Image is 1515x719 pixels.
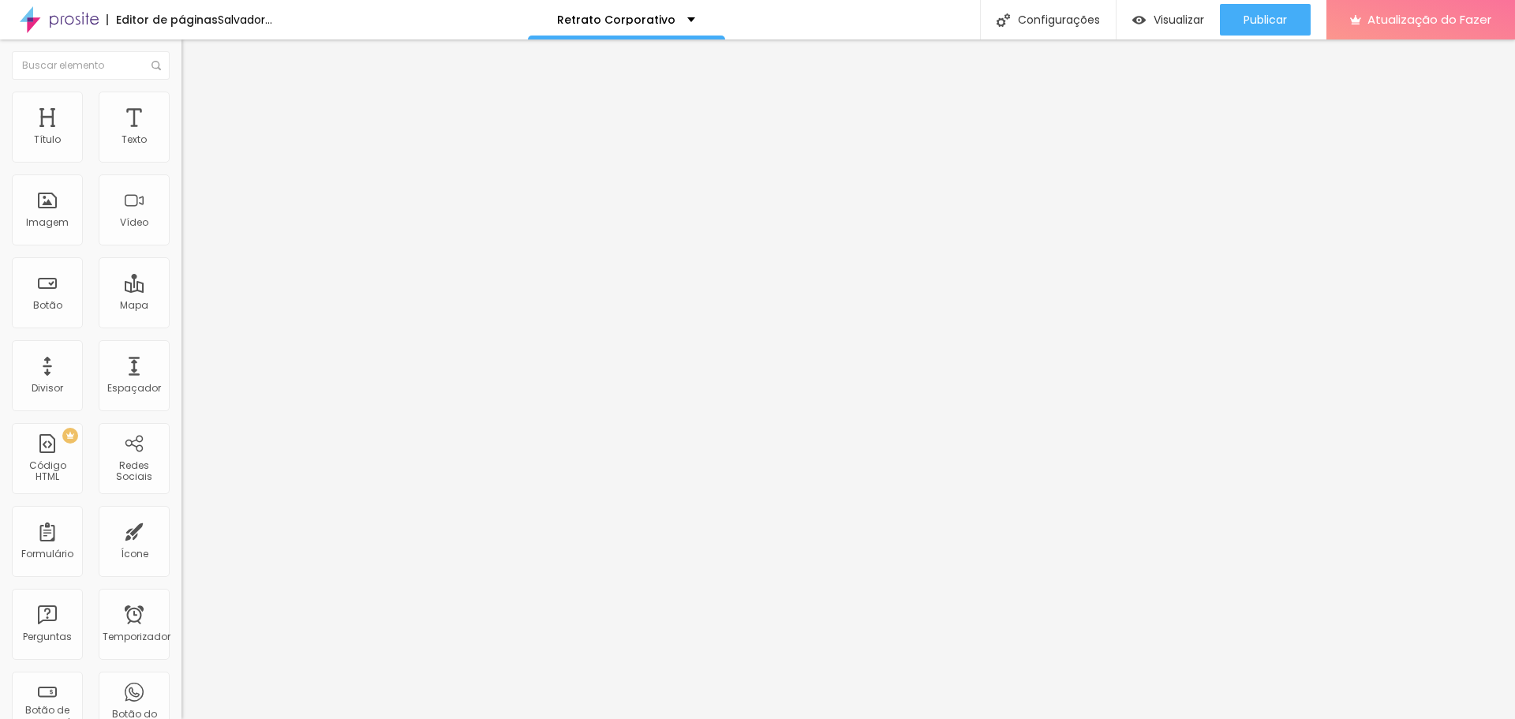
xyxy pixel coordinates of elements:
[34,133,61,146] font: Título
[1117,4,1220,36] button: Visualizar
[1154,12,1204,28] font: Visualizar
[116,459,152,483] font: Redes Sociais
[32,381,63,395] font: Divisor
[120,215,148,229] font: Vídeo
[12,51,170,80] input: Buscar elemento
[1132,13,1146,27] img: view-1.svg
[26,215,69,229] font: Imagem
[29,459,66,483] font: Código HTML
[23,630,72,643] font: Perguntas
[997,13,1010,27] img: Ícone
[151,61,161,70] img: Ícone
[557,12,675,28] font: Retrato Corporativo
[218,12,272,28] font: Salvador...
[33,298,62,312] font: Botão
[1244,12,1287,28] font: Publicar
[122,133,147,146] font: Texto
[1018,12,1100,28] font: Configurações
[120,298,148,312] font: Mapa
[103,630,170,643] font: Temporizador
[1367,11,1491,28] font: Atualização do Fazer
[21,547,73,560] font: Formulário
[107,381,161,395] font: Espaçador
[121,547,148,560] font: Ícone
[1220,4,1311,36] button: Publicar
[116,12,218,28] font: Editor de páginas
